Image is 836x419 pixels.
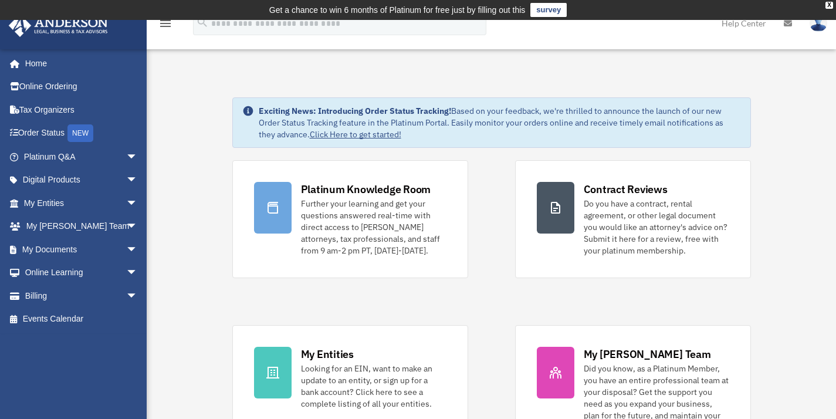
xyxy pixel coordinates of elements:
[8,98,155,121] a: Tax Organizers
[301,347,354,361] div: My Entities
[515,160,751,278] a: Contract Reviews Do you have a contract, rental agreement, or other legal document you would like...
[5,14,111,37] img: Anderson Advisors Platinum Portal
[196,16,209,29] i: search
[301,198,446,256] div: Further your learning and get your questions answered real-time with direct access to [PERSON_NAM...
[259,105,741,140] div: Based on your feedback, we're thrilled to announce the launch of our new Order Status Tracking fe...
[301,363,446,410] div: Looking for an EIN, want to make an update to an entity, or sign up for a bank account? Click her...
[8,238,155,261] a: My Documentsarrow_drop_down
[8,308,155,331] a: Events Calendar
[269,3,526,17] div: Get a chance to win 6 months of Platinum for free just by filling out this
[126,238,150,262] span: arrow_drop_down
[584,182,668,197] div: Contract Reviews
[530,3,567,17] a: survey
[126,145,150,169] span: arrow_drop_down
[8,191,155,215] a: My Entitiesarrow_drop_down
[232,160,468,278] a: Platinum Knowledge Room Further your learning and get your questions answered real-time with dire...
[8,261,155,285] a: Online Learningarrow_drop_down
[584,198,729,256] div: Do you have a contract, rental agreement, or other legal document you would like an attorney's ad...
[8,75,155,99] a: Online Ordering
[310,129,401,140] a: Click Here to get started!
[8,52,150,75] a: Home
[8,215,155,238] a: My [PERSON_NAME] Teamarrow_drop_down
[158,21,172,31] a: menu
[126,215,150,239] span: arrow_drop_down
[158,16,172,31] i: menu
[67,124,93,142] div: NEW
[825,2,833,9] div: close
[126,261,150,285] span: arrow_drop_down
[810,15,827,32] img: User Pic
[301,182,431,197] div: Platinum Knowledge Room
[8,284,155,308] a: Billingarrow_drop_down
[126,284,150,308] span: arrow_drop_down
[8,168,155,192] a: Digital Productsarrow_drop_down
[126,168,150,192] span: arrow_drop_down
[584,347,711,361] div: My [PERSON_NAME] Team
[259,106,451,116] strong: Exciting News: Introducing Order Status Tracking!
[8,145,155,168] a: Platinum Q&Aarrow_drop_down
[126,191,150,215] span: arrow_drop_down
[8,121,155,146] a: Order StatusNEW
